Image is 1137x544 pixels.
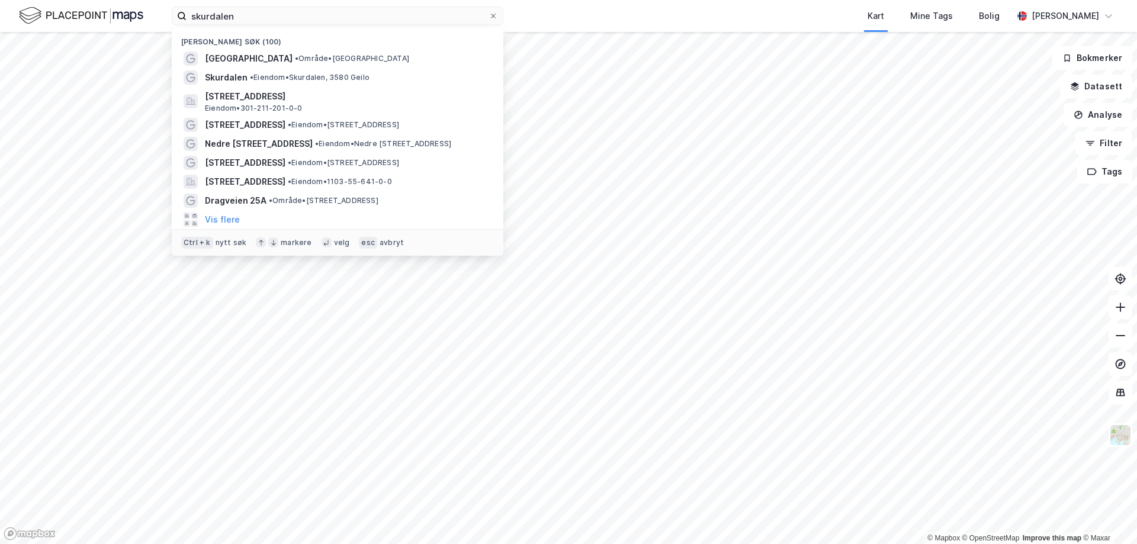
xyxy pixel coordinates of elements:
[962,534,1020,542] a: OpenStreetMap
[205,175,285,189] span: [STREET_ADDRESS]
[288,158,291,167] span: •
[1060,75,1132,98] button: Datasett
[1078,487,1137,544] div: Kontrollprogram for chat
[205,104,303,113] span: Eiendom • 301-211-201-0-0
[205,70,248,85] span: Skurdalen
[172,28,503,49] div: [PERSON_NAME] søk (100)
[295,54,298,63] span: •
[295,54,409,63] span: Område • [GEOGRAPHIC_DATA]
[1077,160,1132,184] button: Tags
[4,527,56,540] a: Mapbox homepage
[359,237,377,249] div: esc
[315,139,319,148] span: •
[205,156,285,170] span: [STREET_ADDRESS]
[288,158,399,168] span: Eiendom • [STREET_ADDRESS]
[868,9,884,23] div: Kart
[19,5,143,26] img: logo.f888ab2527a4732fd821a326f86c7f29.svg
[205,118,285,132] span: [STREET_ADDRESS]
[1109,424,1132,446] img: Z
[281,238,311,247] div: markere
[181,237,213,249] div: Ctrl + k
[910,9,953,23] div: Mine Tags
[1064,103,1132,127] button: Analyse
[380,238,404,247] div: avbryt
[315,139,451,149] span: Eiendom • Nedre [STREET_ADDRESS]
[1023,534,1081,542] a: Improve this map
[288,120,399,130] span: Eiendom • [STREET_ADDRESS]
[205,194,266,208] span: Dragveien 25A
[927,534,960,542] a: Mapbox
[288,177,291,186] span: •
[1078,487,1137,544] iframe: Chat Widget
[205,51,293,66] span: [GEOGRAPHIC_DATA]
[205,213,240,227] button: Vis flere
[334,238,350,247] div: velg
[1052,46,1132,70] button: Bokmerker
[288,177,392,186] span: Eiendom • 1103-55-641-0-0
[205,137,313,151] span: Nedre [STREET_ADDRESS]
[269,196,378,205] span: Område • [STREET_ADDRESS]
[187,7,489,25] input: Søk på adresse, matrikkel, gårdeiere, leietakere eller personer
[1075,131,1132,155] button: Filter
[250,73,370,82] span: Eiendom • Skurdalen, 3580 Geilo
[1032,9,1099,23] div: [PERSON_NAME]
[288,120,291,129] span: •
[979,9,1000,23] div: Bolig
[216,238,247,247] div: nytt søk
[250,73,253,82] span: •
[269,196,272,205] span: •
[205,89,489,104] span: [STREET_ADDRESS]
